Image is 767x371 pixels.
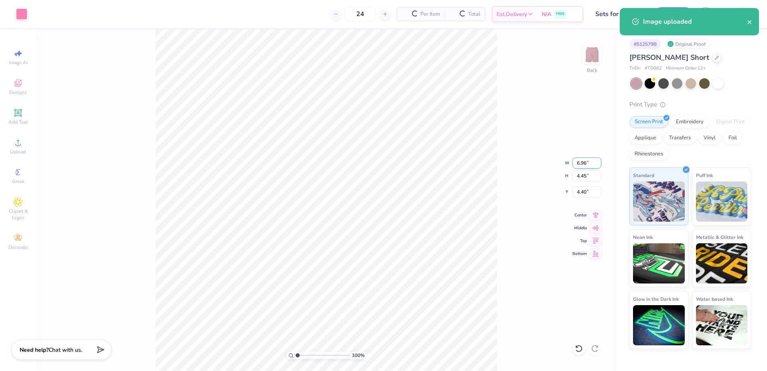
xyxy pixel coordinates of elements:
[572,225,587,231] span: Middle
[665,39,710,49] div: Original Proof
[8,119,28,125] span: Add Text
[4,208,32,221] span: Clipart & logos
[589,6,648,22] input: Untitled Design
[8,244,28,251] span: Decorate
[497,10,527,18] span: Est. Delivery
[572,251,587,257] span: Bottom
[629,39,661,49] div: # 512579B
[345,7,376,21] input: – –
[629,116,668,128] div: Screen Print
[633,243,685,283] img: Neon Ink
[587,67,597,74] div: Back
[633,181,685,222] img: Standard
[671,116,709,128] div: Embroidery
[666,65,706,72] span: Minimum Order: 12 +
[696,233,743,241] span: Metallic & Glitter Ink
[696,243,748,283] img: Metallic & Glitter Ink
[633,171,654,179] span: Standard
[696,171,713,179] span: Puff Ink
[629,65,641,72] span: TriDri
[352,352,365,359] span: 100 %
[10,149,26,155] span: Upload
[572,212,587,218] span: Center
[556,11,564,17] span: FREE
[711,116,750,128] div: Digital Print
[629,100,751,109] div: Print Type
[9,89,27,96] span: Designs
[12,178,24,185] span: Greek
[468,10,480,18] span: Total
[629,148,668,160] div: Rhinestones
[723,132,742,144] div: Foil
[664,132,696,144] div: Transfers
[49,346,82,354] span: Chat with us.
[696,305,748,345] img: Water based Ink
[696,181,748,222] img: Puff Ink
[629,132,661,144] div: Applique
[572,238,587,244] span: Top
[629,53,709,62] span: [PERSON_NAME] Short
[584,47,600,63] img: Back
[698,132,721,144] div: Vinyl
[9,59,28,66] span: Image AI
[633,305,685,345] img: Glow in the Dark Ink
[747,17,753,26] button: close
[696,295,733,303] span: Water based Ink
[20,346,49,354] strong: Need help?
[643,17,747,26] div: Image uploaded
[542,10,551,18] span: N/A
[633,295,679,303] span: Glow in the Dark Ink
[420,10,440,18] span: Per Item
[633,233,653,241] span: Neon Ink
[645,65,662,72] span: # TD062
